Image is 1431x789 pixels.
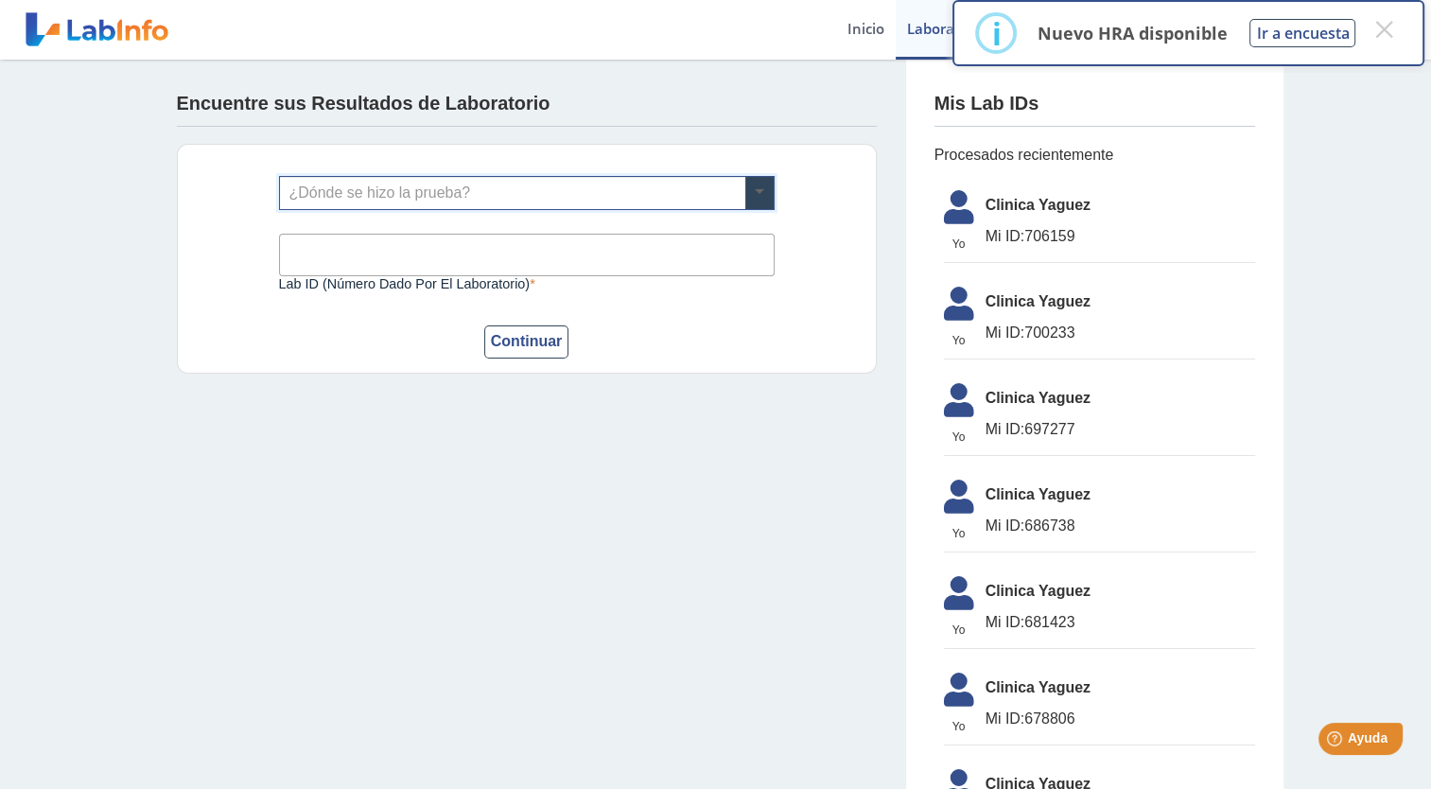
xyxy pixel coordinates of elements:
[986,228,1025,244] span: Mi ID:
[933,622,986,639] span: Yo
[933,236,986,253] span: Yo
[933,429,986,446] span: Yo
[1249,19,1355,47] button: Ir a encuesta
[279,276,775,291] label: Lab ID (número dado por el laboratorio)
[484,325,569,359] button: Continuar
[1037,22,1227,44] p: Nuevo HRA disponible
[986,418,1255,441] span: 697277
[986,708,1255,730] span: 678806
[986,580,1255,603] span: Clinica Yaguez
[991,16,1001,50] div: i
[986,676,1255,699] span: Clinica Yaguez
[986,387,1255,410] span: Clinica Yaguez
[1263,715,1410,768] iframe: Help widget launcher
[986,322,1255,344] span: 700233
[933,525,986,542] span: Yo
[986,614,1025,630] span: Mi ID:
[986,483,1255,506] span: Clinica Yaguez
[986,611,1255,634] span: 681423
[934,144,1255,167] span: Procesados recientemente
[986,710,1025,727] span: Mi ID:
[986,225,1255,248] span: 706159
[986,194,1255,217] span: Clinica Yaguez
[986,517,1025,534] span: Mi ID:
[933,718,986,735] span: Yo
[933,332,986,349] span: Yo
[177,93,550,115] h4: Encuentre sus Resultados de Laboratorio
[986,421,1025,437] span: Mi ID:
[986,324,1025,341] span: Mi ID:
[934,93,1039,115] h4: Mis Lab IDs
[986,515,1255,537] span: 686738
[1367,12,1401,46] button: Close this dialog
[986,290,1255,313] span: Clinica Yaguez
